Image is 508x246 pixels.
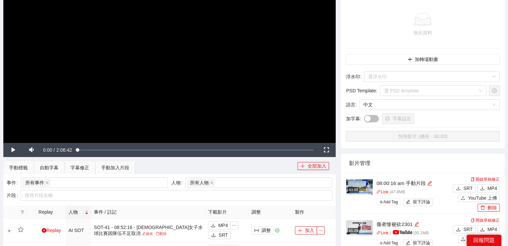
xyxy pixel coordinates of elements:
span: play-circle [42,228,46,233]
div: 字幕修正 [70,164,89,171]
button: edit留下評論 [403,199,433,206]
span: MP4 [487,226,497,233]
div: 回報問題 [467,235,501,246]
span: edit [142,232,146,235]
div: 無此資料 [349,29,497,36]
button: column-width調整 [251,226,274,234]
div: 手動標籤 [9,164,28,171]
span: 0:00 [43,147,52,153]
span: 加字幕 : [346,115,361,122]
div: 08:00:16 am 手動片段 [376,179,451,187]
span: download [211,223,215,228]
div: AI SOT [68,227,89,234]
th: Replay [36,206,66,219]
span: MP4 [487,185,497,192]
span: download [456,227,461,232]
div: 01:29 [348,228,359,234]
button: downloadMP4 [208,221,230,229]
span: download [456,186,461,191]
button: Mute [22,143,41,157]
button: setting字幕設定 [382,113,414,124]
span: edit [406,241,410,246]
span: upload [461,196,465,201]
label: 人物 [171,177,185,188]
div: 編輯 [414,220,419,228]
button: downloadSRT [208,231,231,239]
button: setting [489,85,500,96]
span: 所有人物 [190,179,209,186]
button: plus加入 [295,226,317,234]
span: upload [461,237,465,242]
button: plus加轉場動畫 [346,54,500,65]
p: | 47.8 MB [376,189,451,196]
span: link [376,190,381,194]
div: 自動字幕 [40,164,58,171]
div: 手動加入片段 [101,164,129,171]
span: link [376,231,381,235]
span: download [480,186,485,191]
span: plus [300,164,305,169]
span: plus [379,241,383,245]
span: filter [20,210,24,214]
div: 影片管理 [349,154,497,173]
button: Fullscreen [317,143,336,157]
button: downloadMP4 [477,225,500,233]
span: edit [406,200,410,205]
span: download [480,227,485,232]
span: 所有事件 [25,179,44,186]
span: SRT [463,185,473,192]
span: filter [19,210,26,214]
span: 中文 [363,100,496,110]
button: downloadMP4 [477,184,500,192]
img: c344f697-d286-4167-aa8e-248d6c8fcd5b.jpg [346,220,373,235]
span: close [210,181,213,184]
a: 修改 [141,232,154,236]
span: download [211,233,216,238]
span: ellipsis [317,228,324,233]
button: downloadSRT [453,184,476,192]
span: close [45,181,49,184]
span: / [54,147,55,153]
span: column-width [254,228,259,233]
span: 語言 : [346,101,357,108]
span: 2:06:42 [56,147,72,153]
span: PSD Template : [346,87,377,94]
span: SRT [463,226,473,233]
span: edit [427,181,432,186]
label: 片段 [7,190,21,201]
div: 編輯 [427,179,432,187]
label: 事件 [7,177,21,188]
span: 人物 [68,208,83,216]
a: linkLink [376,231,388,235]
img: dea88f67-0f96-445a-800e-8e487f805c25.jpg [346,179,373,194]
div: 03:00 [348,187,359,193]
a: Replay [42,228,61,233]
button: Play [3,143,22,157]
span: SRT [218,231,228,239]
span: plus [407,57,412,62]
a: 刪除 [154,232,168,236]
button: uploadYouTube 上傳 [458,235,500,243]
button: ellipsis [317,226,325,234]
img: yt_logo_rgb_light.a676ea31.png [393,230,412,234]
button: uploadYouTube 上傳 [458,194,500,202]
span: 浮水印 : [346,73,361,80]
span: plus [379,200,383,204]
span: copy [471,177,475,181]
a: 開啟草稿修正 [471,177,500,182]
a: 開啟草稿修正 [471,218,500,223]
div: 傷者慘被砍2301 [376,220,451,228]
th: 製作 [292,206,336,219]
p: | | 35.1 MB [376,230,451,237]
span: Add Tag [376,198,400,206]
th: 下載影片 [205,206,249,219]
span: MP4 [218,222,228,229]
button: ellipsis [230,221,238,229]
span: copy [471,218,475,222]
th: 事件 / 註記 [91,206,205,219]
span: delete [480,205,485,211]
button: 快剪影片 (總長：00:00) [346,131,500,142]
button: plus全部加入 [298,162,329,170]
button: 展開行 [7,228,12,233]
th: 調整 [249,206,292,219]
